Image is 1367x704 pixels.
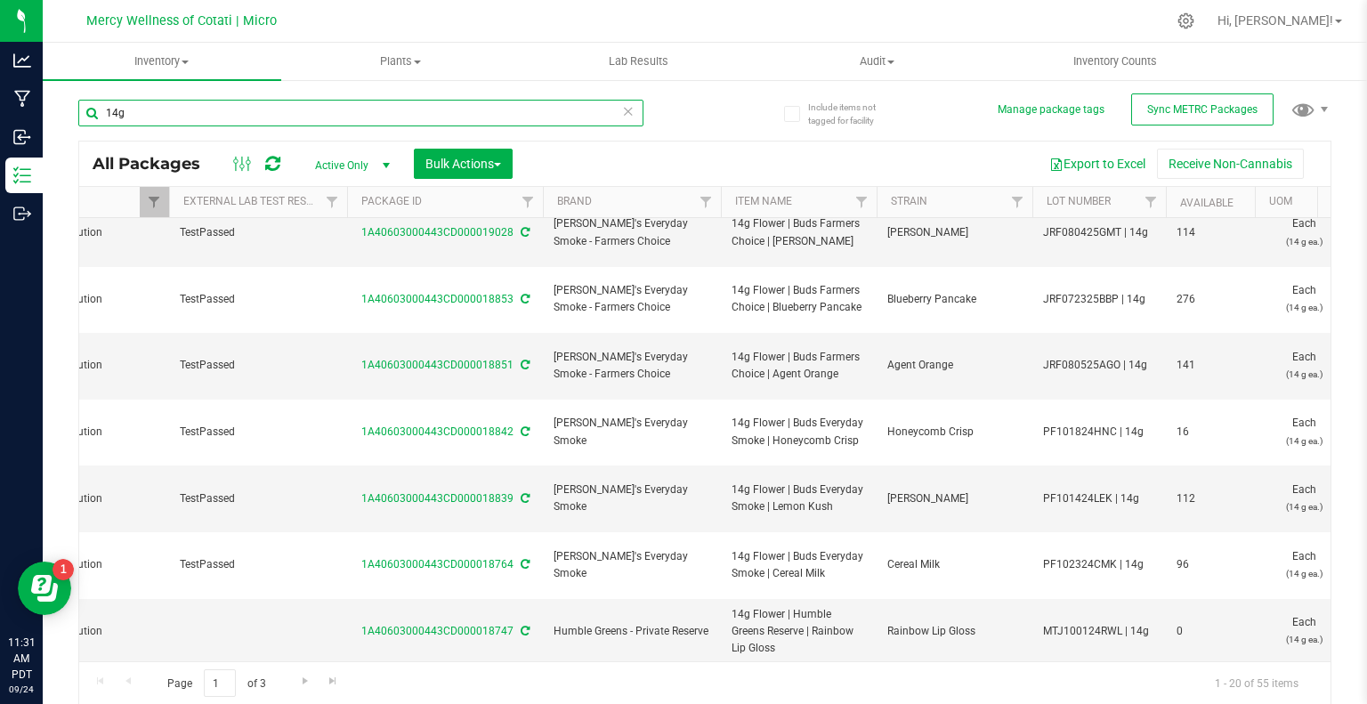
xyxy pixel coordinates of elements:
[757,43,996,80] a: Audit
[1266,282,1342,316] span: Each
[78,100,643,126] input: Search Package ID, Item Name, SKU, Lot or Part Number...
[518,226,530,239] span: Sync from Compliance System
[554,349,710,383] span: [PERSON_NAME]'s Everyday Smoke - Farmers Choice
[361,195,422,207] a: Package ID
[183,195,323,207] a: External Lab Test Result
[152,669,280,697] span: Page of 3
[13,52,31,69] inline-svg: Analytics
[1038,149,1157,179] button: Export to Excel
[1201,669,1313,696] span: 1 - 20 of 55 items
[758,53,995,69] span: Audit
[554,481,710,515] span: [PERSON_NAME]'s Everyday Smoke
[1266,415,1342,449] span: Each
[361,425,514,438] a: 1A40603000443CD000018842
[1266,349,1342,383] span: Each
[1177,291,1244,308] span: 276
[518,425,530,438] span: Sync from Compliance System
[887,490,1022,507] span: [PERSON_NAME]
[43,53,281,69] span: Inventory
[1043,623,1155,640] span: MTJ100124RWL | 14g
[361,558,514,570] a: 1A40603000443CD000018764
[292,669,318,693] a: Go to the next page
[554,623,710,640] span: Humble Greens - Private Reserve
[1047,195,1111,207] a: Lot Number
[1180,197,1234,209] a: Available
[1131,93,1274,125] button: Sync METRC Packages
[180,357,336,374] span: TestPassed
[887,556,1022,573] span: Cereal Milk
[1177,357,1244,374] span: 141
[622,100,635,123] span: Clear
[1157,149,1304,179] button: Receive Non-Cannabis
[557,195,592,207] a: Brand
[425,157,501,171] span: Bulk Actions
[46,357,158,374] span: Distribution
[1266,433,1342,449] p: (14 g ea.)
[887,224,1022,241] span: [PERSON_NAME]
[361,625,514,637] a: 1A40603000443CD000018747
[1177,224,1244,241] span: 114
[318,187,347,217] a: Filter
[1269,195,1292,207] a: UOM
[140,187,169,217] a: Filter
[692,187,721,217] a: Filter
[180,556,336,573] span: TestPassed
[1136,187,1166,217] a: Filter
[13,90,31,108] inline-svg: Manufacturing
[43,43,281,80] a: Inventory
[93,154,218,174] span: All Packages
[891,195,927,207] a: Strain
[520,43,758,80] a: Lab Results
[887,291,1022,308] span: Blueberry Pancake
[46,224,158,241] span: Distribution
[732,548,866,582] span: 14g Flower | Buds Everyday Smoke | Cereal Milk
[282,53,519,69] span: Plants
[1266,614,1342,648] span: Each
[1043,556,1155,573] span: PF102324CMK | 14g
[320,669,346,693] a: Go to the last page
[732,481,866,515] span: 14g Flower | Buds Everyday Smoke | Lemon Kush
[361,226,514,239] a: 1A40603000443CD000019028
[281,43,520,80] a: Plants
[732,606,866,658] span: 14g Flower | Humble Greens Reserve | Rainbow Lip Gloss
[1266,565,1342,582] p: (14 g ea.)
[847,187,877,217] a: Filter
[808,101,897,127] span: Include items not tagged for facility
[180,291,336,308] span: TestPassed
[180,424,336,441] span: TestPassed
[1266,631,1342,648] p: (14 g ea.)
[361,293,514,305] a: 1A40603000443CD000018853
[887,424,1022,441] span: Honeycomb Crisp
[554,282,710,316] span: [PERSON_NAME]'s Everyday Smoke - Farmers Choice
[554,548,710,582] span: [PERSON_NAME]'s Everyday Smoke
[732,215,866,249] span: 14g Flower | Buds Farmers Choice | [PERSON_NAME]
[1175,12,1197,29] div: Manage settings
[518,558,530,570] span: Sync from Compliance System
[1177,424,1244,441] span: 16
[1177,490,1244,507] span: 112
[998,102,1104,117] button: Manage package tags
[1049,53,1181,69] span: Inventory Counts
[46,556,158,573] span: Distribution
[46,291,158,308] span: Distribution
[996,43,1234,80] a: Inventory Counts
[554,215,710,249] span: [PERSON_NAME]'s Everyday Smoke - Farmers Choice
[514,187,543,217] a: Filter
[1266,548,1342,582] span: Each
[1217,13,1333,28] span: Hi, [PERSON_NAME]!
[1177,623,1244,640] span: 0
[887,623,1022,640] span: Rainbow Lip Gloss
[1266,215,1342,249] span: Each
[1003,187,1032,217] a: Filter
[180,490,336,507] span: TestPassed
[1043,224,1155,241] span: JRF080425GMT | 14g
[1177,556,1244,573] span: 96
[86,13,277,28] span: Mercy Wellness of Cotati | Micro
[518,625,530,637] span: Sync from Compliance System
[1147,103,1258,116] span: Sync METRC Packages
[13,166,31,184] inline-svg: Inventory
[8,683,35,696] p: 09/24
[732,282,866,316] span: 14g Flower | Buds Farmers Choice | Blueberry Pancake
[46,490,158,507] span: Distribution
